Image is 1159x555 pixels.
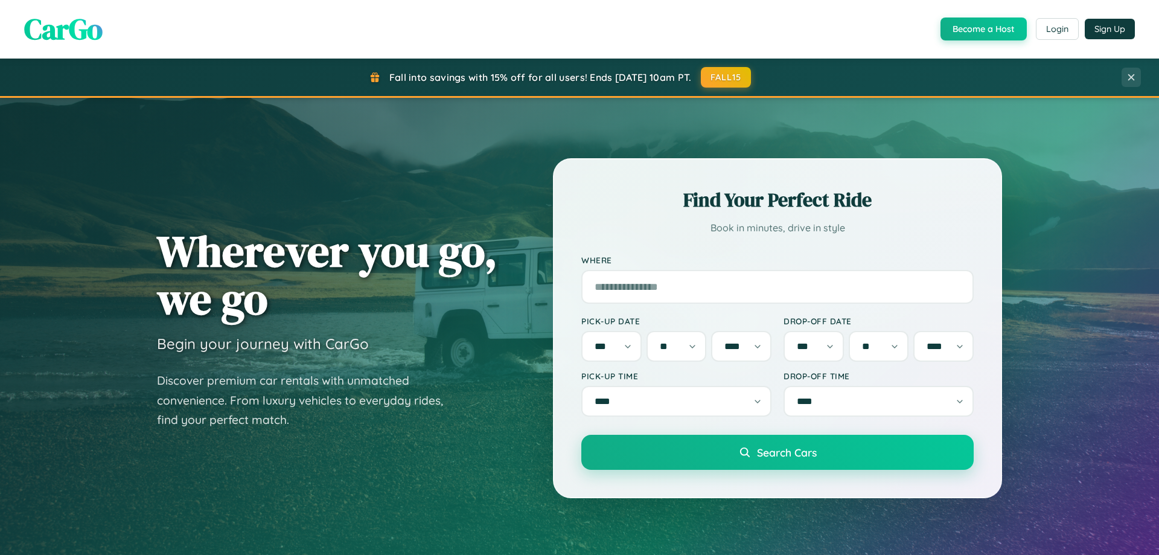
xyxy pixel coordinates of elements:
label: Drop-off Date [784,316,974,326]
label: Pick-up Date [581,316,771,326]
label: Pick-up Time [581,371,771,381]
span: Fall into savings with 15% off for all users! Ends [DATE] 10am PT. [389,71,692,83]
button: FALL15 [701,67,752,88]
button: Sign Up [1085,19,1135,39]
p: Discover premium car rentals with unmatched convenience. From luxury vehicles to everyday rides, ... [157,371,459,430]
h2: Find Your Perfect Ride [581,187,974,213]
button: Login [1036,18,1079,40]
h3: Begin your journey with CarGo [157,335,369,353]
span: CarGo [24,9,103,49]
label: Where [581,255,974,265]
button: Become a Host [940,18,1027,40]
p: Book in minutes, drive in style [581,219,974,237]
label: Drop-off Time [784,371,974,381]
button: Search Cars [581,435,974,470]
h1: Wherever you go, we go [157,227,497,322]
span: Search Cars [757,446,817,459]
